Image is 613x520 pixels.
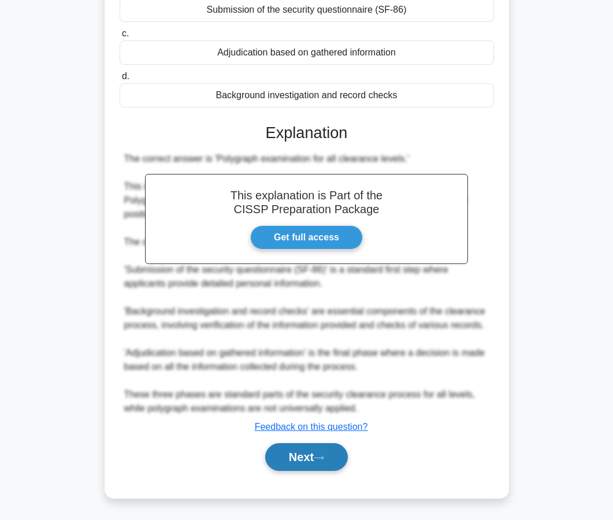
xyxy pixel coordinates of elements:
[250,225,363,250] a: Get full access
[122,28,129,38] span: c.
[120,40,494,65] div: Adjudication based on gathered information
[255,422,368,432] a: Feedback on this question?
[120,83,494,107] div: Background investigation and record checks
[124,152,489,415] div: The correct answer is 'Polygraph examination for all clearance levels.' This is not a typical pha...
[122,71,129,81] span: d.
[265,443,348,471] button: Next
[127,124,487,143] h3: Explanation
